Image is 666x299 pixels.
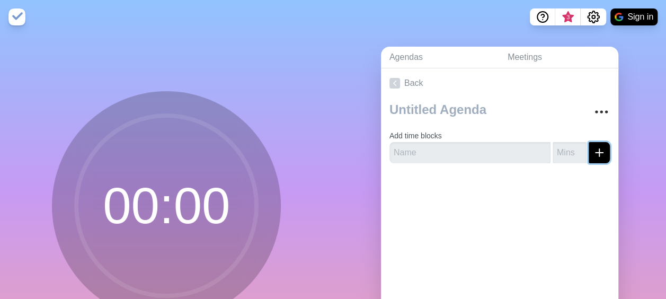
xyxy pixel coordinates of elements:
button: What’s new [555,8,581,25]
a: Back [381,68,618,98]
input: Name [389,142,550,163]
img: timeblocks logo [8,8,25,25]
a: Agendas [381,47,499,68]
button: Settings [581,8,606,25]
button: More [591,101,612,122]
img: google logo [615,13,623,21]
button: Help [530,8,555,25]
input: Mins [553,142,587,163]
a: Meetings [499,47,618,68]
label: Add time blocks [389,131,442,140]
button: Sign in [610,8,658,25]
span: 3 [564,13,572,22]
